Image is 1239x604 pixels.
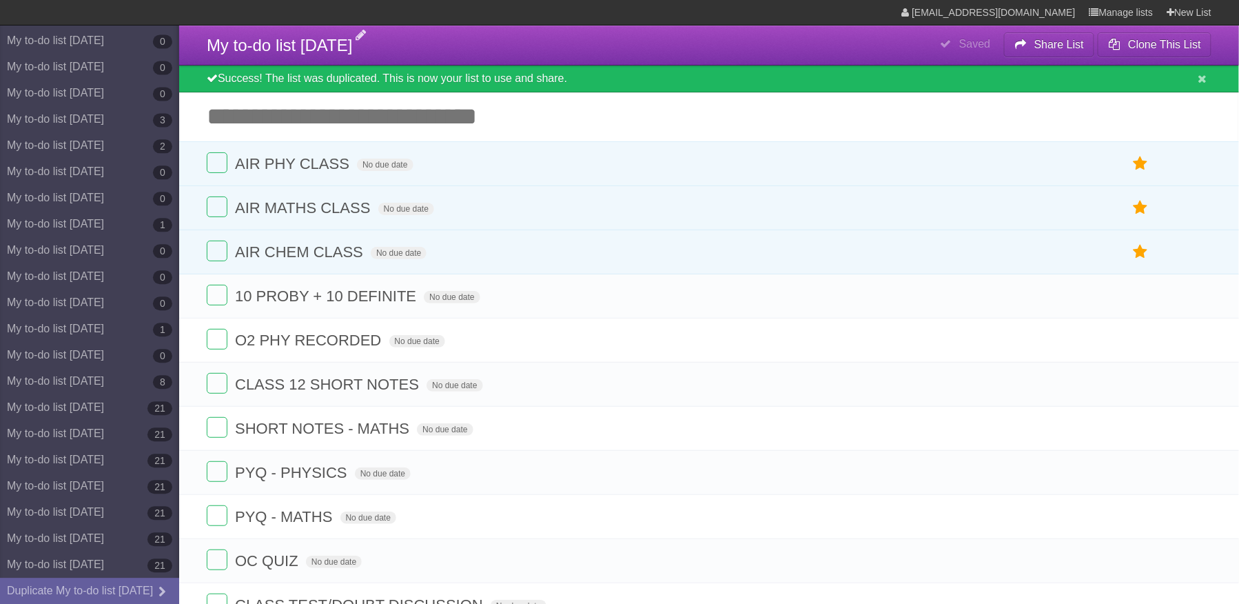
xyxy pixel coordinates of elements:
[306,556,362,568] span: No due date
[235,199,373,217] span: AIR MATHS CLASS
[207,36,353,54] span: My to-do list [DATE]
[207,285,227,305] label: Done
[235,420,413,437] span: SHORT NOTES - MATHS
[235,243,367,261] span: AIR CHEM CLASS
[235,288,420,305] span: 10 PROBY + 10 DEFINITE
[340,512,396,524] span: No due date
[1127,241,1154,263] label: Star task
[427,379,482,392] span: No due date
[147,427,172,441] b: 21
[235,332,385,349] span: O2 PHY RECORDED
[153,375,172,389] b: 8
[147,480,172,494] b: 21
[153,323,172,336] b: 1
[424,291,480,303] span: No due date
[355,467,411,480] span: No due date
[207,505,227,526] label: Done
[153,270,172,284] b: 0
[371,247,427,259] span: No due date
[153,61,172,74] b: 0
[207,329,227,350] label: Done
[357,159,413,171] span: No due date
[417,423,473,436] span: No due date
[1034,39,1084,50] b: Share List
[207,550,227,570] label: Done
[207,152,227,173] label: Done
[207,241,227,261] label: Done
[378,203,434,215] span: No due date
[1098,32,1211,57] button: Clone This List
[1004,32,1095,57] button: Share List
[147,401,172,415] b: 21
[389,335,445,348] span: No due date
[147,558,172,572] b: 21
[153,34,172,48] b: 0
[235,376,422,393] span: CLASS 12 SHORT NOTES
[153,139,172,153] b: 2
[147,506,172,520] b: 21
[207,197,227,217] label: Done
[147,454,172,467] b: 21
[235,464,351,481] span: PYQ - PHYSICS
[147,532,172,546] b: 21
[153,244,172,258] b: 0
[1127,197,1154,219] label: Star task
[153,87,172,101] b: 0
[235,508,336,525] span: PYQ - MATHS
[1127,152,1154,175] label: Star task
[1128,39,1201,50] b: Clone This List
[153,349,172,363] b: 0
[235,552,302,570] span: OC QUIZ
[959,38,990,50] b: Saved
[153,113,172,127] b: 3
[153,165,172,179] b: 0
[153,218,172,232] b: 1
[207,461,227,482] label: Done
[235,155,353,172] span: AIR PHY CLASS
[153,192,172,205] b: 0
[207,417,227,438] label: Done
[179,66,1239,92] div: Success! The list was duplicated. This is now your list to use and share.
[207,373,227,394] label: Done
[153,296,172,310] b: 0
